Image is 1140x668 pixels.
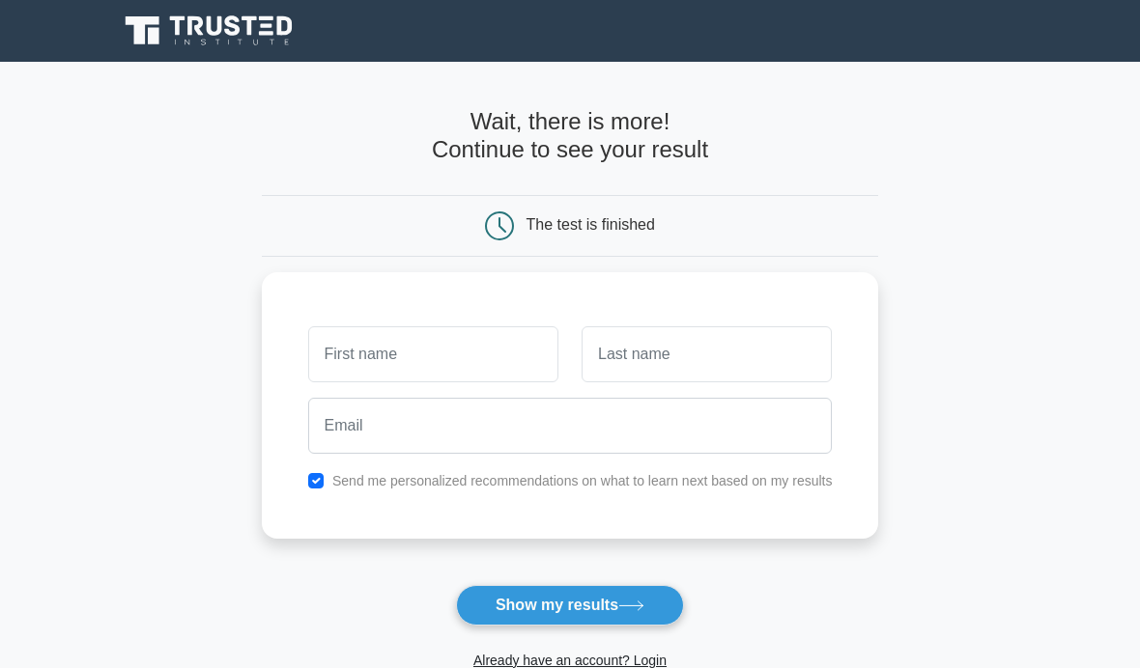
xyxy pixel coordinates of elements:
[308,326,558,382] input: First name
[473,653,667,668] a: Already have an account? Login
[308,398,833,454] input: Email
[262,108,879,163] h4: Wait, there is more! Continue to see your result
[527,216,655,233] div: The test is finished
[582,326,832,382] input: Last name
[456,585,684,626] button: Show my results
[332,473,833,488] label: Send me personalized recommendations on what to learn next based on my results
